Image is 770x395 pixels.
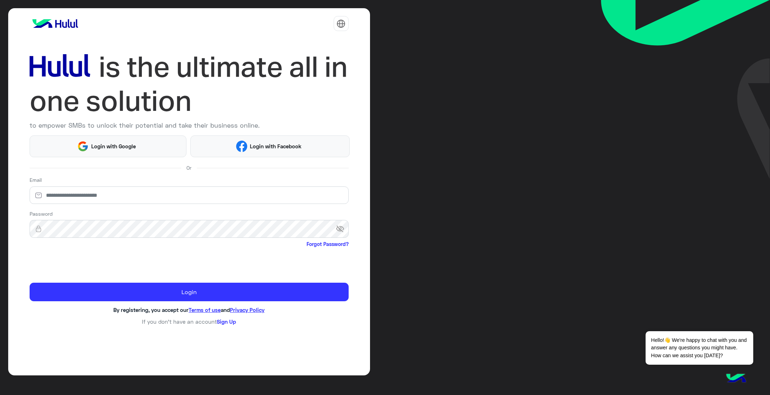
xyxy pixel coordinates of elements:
[336,222,349,235] span: visibility_off
[190,135,350,157] button: Login with Facebook
[77,140,88,152] img: Google
[30,192,47,199] img: email
[30,250,138,277] iframe: reCAPTCHA
[337,19,345,28] img: tab
[30,135,186,157] button: Login with Google
[230,307,265,313] a: Privacy Policy
[30,176,42,184] label: Email
[186,164,191,171] span: Or
[30,50,349,118] img: hululLoginTitle_EN.svg
[646,331,753,365] span: Hello!👋 We're happy to chat with you and answer any questions you might have. How can we assist y...
[30,225,47,232] img: lock
[307,240,349,248] a: Forgot Password?
[221,307,230,313] span: and
[247,142,304,150] span: Login with Facebook
[113,307,189,313] span: By registering, you accept our
[724,366,749,391] img: hulul-logo.png
[236,140,247,152] img: Facebook
[217,318,236,325] a: Sign Up
[89,142,139,150] span: Login with Google
[30,318,349,325] h6: If you don’t have an account
[30,283,349,302] button: Login
[30,16,81,31] img: logo
[189,307,221,313] a: Terms of use
[30,120,349,130] p: to empower SMBs to unlock their potential and take their business online.
[30,210,53,217] label: Password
